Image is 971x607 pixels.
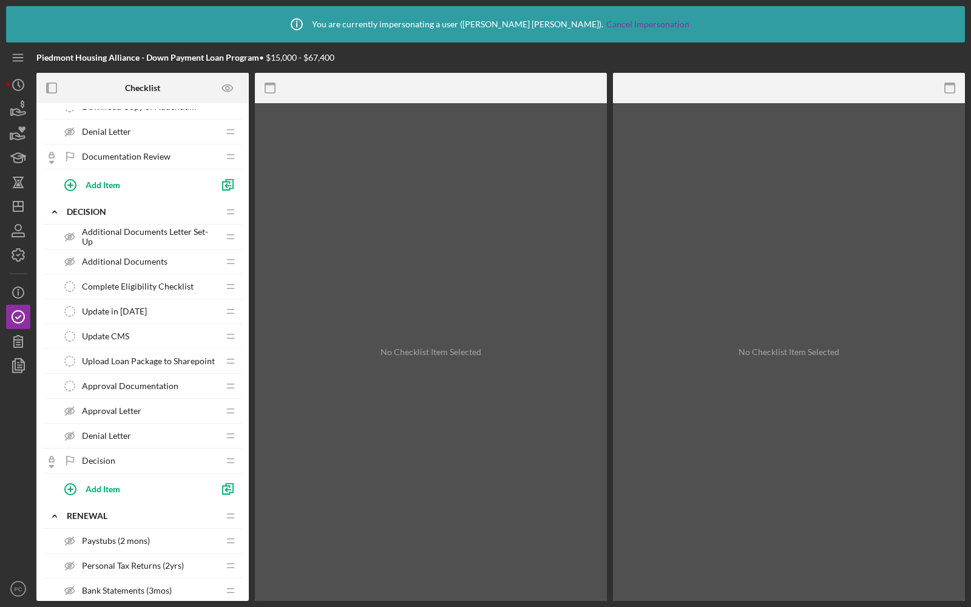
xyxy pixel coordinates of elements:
a: Cancel Impersonation [606,19,689,29]
span: Denial Letter [82,431,131,441]
span: Bank Statements (3mos) [82,586,172,595]
span: Personal Tax Returns (2yrs) [82,561,184,571]
div: No Checklist Item Selected [739,347,839,357]
button: Add Item [55,476,212,501]
div: You are currently impersonating a user ( [PERSON_NAME] [PERSON_NAME] ). [282,9,689,39]
div: Renewal [67,511,218,521]
span: Additional Documents Letter Set-Up [82,227,218,246]
span: Update in [DATE] [82,307,147,316]
span: Decision [82,456,115,466]
span: Approval Letter [82,406,141,416]
div: Add Item [86,477,120,500]
b: Piedmont Housing Alliance - Down Payment Loan Program [36,52,259,63]
span: Additional Documents [82,257,167,266]
text: PC [14,586,22,592]
button: Preview as [214,75,242,102]
b: Checklist [125,83,160,93]
span: Paystubs (2 mons) [82,536,150,546]
span: Complete Eligibility Checklist [82,282,194,291]
div: Add Item [86,173,120,196]
span: Approval Documentation [82,381,178,391]
div: Decision [67,207,218,217]
span: Upload Loan Package to Sharepoint [82,356,215,366]
div: No Checklist Item Selected [381,347,481,357]
button: PC [6,577,30,601]
div: • $15,000 - $67,400 [36,53,334,63]
span: Documentation Review [82,152,171,161]
span: Denial Letter [82,127,131,137]
span: Update CMS [82,331,129,341]
button: Add Item [55,172,212,197]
